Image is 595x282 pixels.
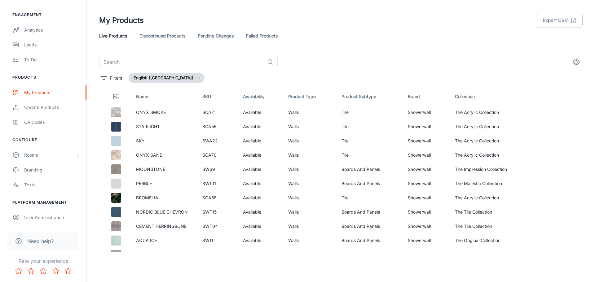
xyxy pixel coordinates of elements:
td: Boards And Panels [337,176,403,191]
td: SW92 [197,248,238,262]
td: Walls [283,219,337,233]
td: Showerwall [403,176,450,191]
td: Available [238,134,283,148]
td: The Tile Collection [450,205,516,219]
td: Boards And Panels [337,248,403,262]
td: SCA55 [197,119,238,134]
button: Export CSV [536,13,583,28]
div: User Administration [24,214,80,221]
th: Product Subtype [337,88,403,105]
td: Walls [283,148,337,162]
td: The Acrylic Collection [450,191,516,205]
td: The Acrylic Collection [450,105,516,119]
p: Filters [110,75,122,81]
td: Showerwall [403,233,450,248]
td: The Majestic Collection [450,248,516,262]
svg: Thumbnail [112,93,120,100]
td: Showerwall [403,219,450,233]
td: Tile [337,134,403,148]
td: SW69 [197,162,238,176]
td: The Tile Collection [450,219,516,233]
td: The Acrylic Collection [450,119,516,134]
td: Showerwall [403,248,450,262]
td: Showerwall [403,134,450,148]
td: Available [238,162,283,176]
td: Walls [283,205,337,219]
td: SCA58 [197,191,238,205]
a: STARLIGHT [136,124,160,129]
td: The Majestic Collection [450,176,516,191]
th: Collection [450,88,516,105]
td: Showerwall [403,191,450,205]
a: ONYX SMOKE [136,110,166,115]
td: Walls [283,119,337,134]
div: Leads [24,41,80,48]
td: Tile [337,105,403,119]
td: Available [238,191,283,205]
td: Walls [283,248,337,262]
td: Available [238,233,283,248]
th: SKU [197,88,238,105]
th: Name [131,88,197,105]
td: SWA22 [197,134,238,148]
div: Branding [24,167,80,173]
a: Discontinued Products [139,28,185,43]
td: Tile [337,148,403,162]
a: Pending Changes [198,28,234,43]
div: QR Codes [24,119,80,126]
td: The Acrylic Collection [450,148,516,162]
div: Update Products [24,104,80,111]
td: Walls [283,134,337,148]
button: settings [570,56,583,68]
td: SWT04 [197,219,238,233]
p: Rate your experience [5,257,82,265]
a: BROMELIA [136,195,158,200]
td: The Acrylic Collection [450,134,516,148]
td: SCA70 [197,148,238,162]
a: CLASSICO VERDE [136,252,173,257]
td: Available [238,219,283,233]
div: My Products [24,89,80,96]
td: Available [238,119,283,134]
td: Available [238,105,283,119]
td: SW101 [197,176,238,191]
td: SCA71 [197,105,238,119]
div: Rooms [24,152,75,158]
td: Boards And Panels [337,162,403,176]
a: ONYX SAND [136,152,163,158]
a: NORDIC BLUE CHEVRON [136,209,188,215]
button: English ([GEOGRAPHIC_DATA]) [129,73,205,83]
th: Product Type [283,88,337,105]
td: The Impression Collection [450,162,516,176]
a: CEMENT HERRINGBONE [136,223,187,229]
a: SKY [136,138,145,143]
td: Tile [337,119,403,134]
div: Texts [24,181,80,188]
a: PEBBLE [136,181,152,186]
td: Tile [337,191,403,205]
div: Analytics [24,27,80,33]
button: Rate 5 star [62,265,74,277]
button: Rate 3 star [37,265,50,277]
div: To-do [24,56,80,63]
button: Rate 4 star [50,265,62,277]
span: Need help? [27,237,54,245]
td: Walls [283,162,337,176]
input: Search [99,56,265,68]
th: Brand [403,88,450,105]
td: Boards And Panels [337,233,403,248]
button: Rate 1 star [12,265,25,277]
td: Walls [283,176,337,191]
td: Showerwall [403,105,450,119]
td: Boards And Panels [337,205,403,219]
td: The Original Collection [450,233,516,248]
td: Available [238,176,283,191]
a: Live Products [99,28,127,43]
td: Showerwall [403,162,450,176]
td: SW11 [197,233,238,248]
button: filter [99,73,124,83]
a: Failed Products [246,28,278,43]
td: Available [238,148,283,162]
th: Availability [238,88,283,105]
a: MOONSTONE [136,167,165,172]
